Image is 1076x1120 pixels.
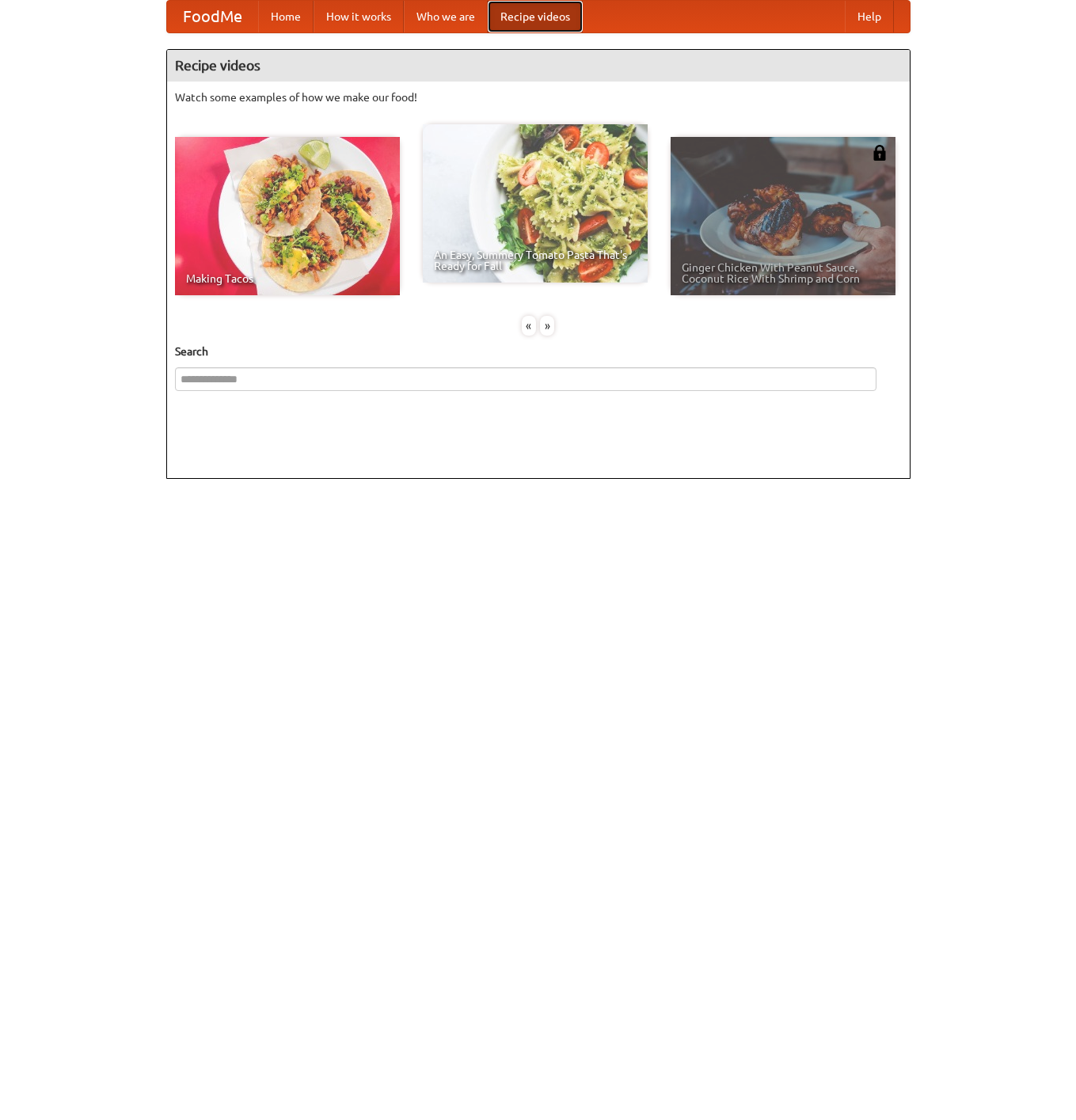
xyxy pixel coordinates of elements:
a: Home [258,1,314,32]
a: An Easy, Summery Tomato Pasta That's Ready for Fall [423,124,648,283]
a: FoodMe [167,1,258,32]
span: Making Tacos [186,273,389,284]
img: 483408.png [872,145,888,161]
a: Making Tacos [175,137,400,295]
h5: Search [175,344,902,359]
h4: Recipe videos [167,50,910,82]
a: Who we are [404,1,488,32]
a: Help [845,1,894,32]
a: Recipe videos [488,1,583,32]
div: « [522,316,536,336]
p: Watch some examples of how we make our food! [175,89,902,105]
div: » [540,316,554,336]
a: How it works [314,1,404,32]
span: An Easy, Summery Tomato Pasta That's Ready for Fall [434,249,637,271]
